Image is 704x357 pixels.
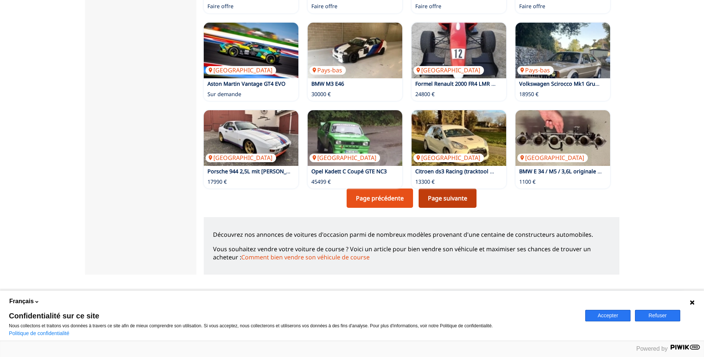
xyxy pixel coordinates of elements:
p: 45499 € [311,178,331,186]
p: [GEOGRAPHIC_DATA] [413,154,484,162]
img: Citroen ds3 Racing (tracktool Motorsport) [412,110,506,166]
a: Comment bien vendre son véhicule de course [241,253,370,261]
a: BMW E 34 / M5 / 3,6L originale gebrauchte Drosselklappe[GEOGRAPHIC_DATA] [515,110,610,166]
img: Volkswagen Scirocco Mk1 Gruppe 2 1976. [515,23,610,78]
a: Aston Martin Vantage GT4 EVO [207,80,285,87]
p: [GEOGRAPHIC_DATA] [413,66,484,74]
span: Français [9,297,34,305]
p: 24800 € [415,91,435,98]
a: BMW E 34 / M5 / 3,6L originale gebrauchte Drosselklappe [519,168,664,175]
p: Sur demande [207,91,241,98]
a: Page précédente [347,189,413,208]
p: 17990 € [207,178,227,186]
p: [GEOGRAPHIC_DATA] [206,154,276,162]
a: Citroen ds3 Racing (tracktool Motorsport)[GEOGRAPHIC_DATA] [412,110,506,166]
img: Aston Martin Vantage GT4 EVO [204,23,298,78]
p: Pays-bas [310,66,346,74]
a: Politique de confidentialité [9,330,69,336]
p: Vous souhaitez vendre votre voiture de course ? Voici un article pour bien vendre son véhicule et... [213,245,610,262]
a: BMW M3 E46 [311,80,344,87]
a: Formel Renault 2000 FR4 LMR mit neu aufgebautem Motor[GEOGRAPHIC_DATA] [412,23,506,78]
p: Faire offre [207,3,233,10]
a: Volkswagen Scirocco Mk1 Gruppe 2 1976.Pays-bas [515,23,610,78]
button: Refuser [635,310,680,321]
a: Page suivante [419,189,477,208]
p: 13300 € [415,178,435,186]
a: BMW M3 E46Pays-bas [308,23,402,78]
p: [GEOGRAPHIC_DATA] [310,154,380,162]
img: BMW E 34 / M5 / 3,6L originale gebrauchte Drosselklappe [515,110,610,166]
a: Aston Martin Vantage GT4 EVO[GEOGRAPHIC_DATA] [204,23,298,78]
img: Formel Renault 2000 FR4 LMR mit neu aufgebautem Motor [412,23,506,78]
button: Accepter [585,310,631,321]
p: 30000 € [311,91,331,98]
p: Nous collectons et traitons vos données à travers ce site afin de mieux comprendre son utilisatio... [9,323,576,328]
p: Découvrez nos annonces de voitures d'occasion parmi de nombreux modèles provenant d'une centaine ... [213,230,610,239]
a: Citroen ds3 Racing (tracktool Motorsport) [415,168,520,175]
img: Porsche 944 2,5L mit Wiechers Überrollkäfig [204,110,298,166]
img: Opel Kadett C Coupé GTE NC3 [308,110,402,166]
p: 1100 € [519,178,536,186]
a: Opel Kadett C Coupé GTE NC3 [311,168,387,175]
p: Pays-bas [517,66,554,74]
p: [GEOGRAPHIC_DATA] [517,154,588,162]
img: BMW M3 E46 [308,23,402,78]
p: Faire offre [519,3,545,10]
p: 18950 € [519,91,538,98]
p: Faire offre [311,3,337,10]
span: Confidentialité sur ce site [9,312,576,320]
a: Volkswagen Scirocco Mk1 Gruppe 2 1976. [519,80,624,87]
span: Powered by [636,345,668,352]
p: [GEOGRAPHIC_DATA] [206,66,276,74]
a: Opel Kadett C Coupé GTE NC3[GEOGRAPHIC_DATA] [308,110,402,166]
a: Porsche 944 2,5L mit [PERSON_NAME] Überrollkäfig [207,168,338,175]
a: Formel Renault 2000 FR4 LMR mit neu aufgebautem Motor [415,80,563,87]
a: Porsche 944 2,5L mit Wiechers Überrollkäfig[GEOGRAPHIC_DATA] [204,110,298,166]
p: Faire offre [415,3,441,10]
